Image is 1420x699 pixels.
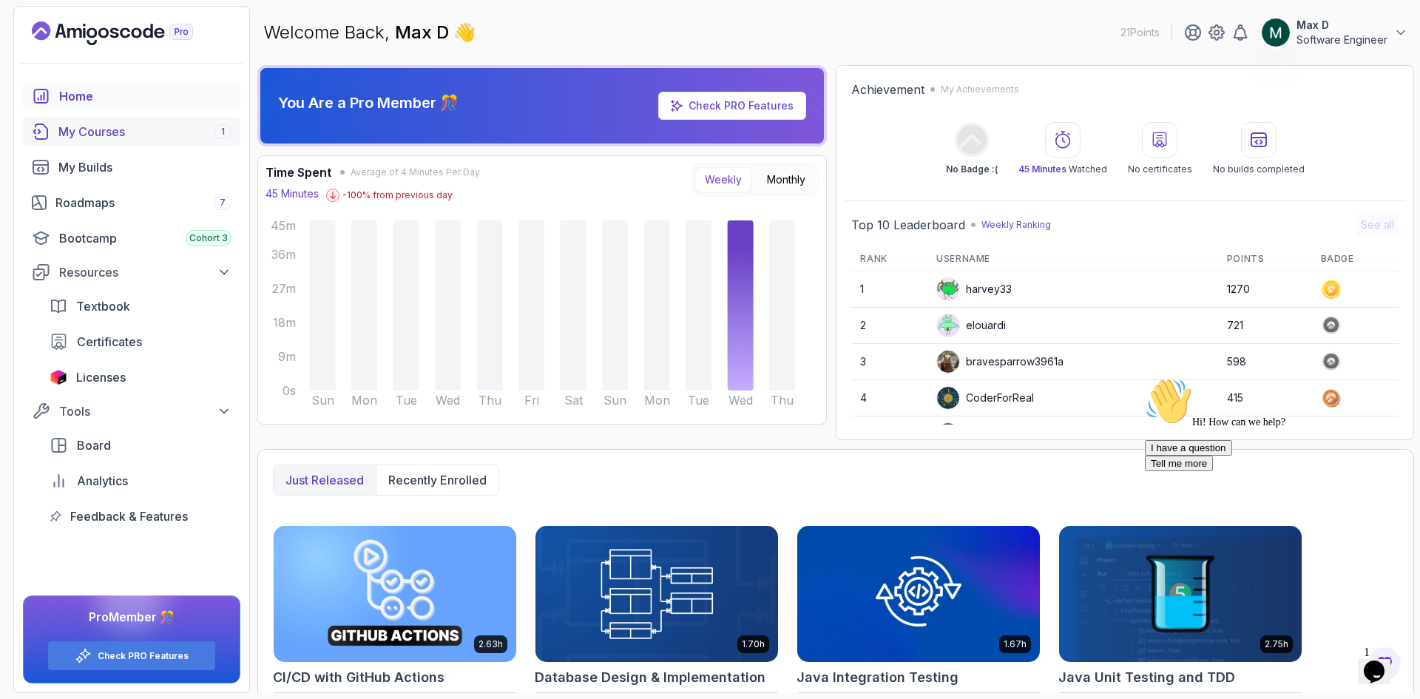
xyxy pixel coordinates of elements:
p: -100 % from previous day [342,189,453,201]
p: 1.70h [742,638,765,650]
p: 21 Points [1120,25,1160,40]
tspan: Wed [728,393,753,408]
tspan: 18m [273,315,296,330]
img: default monster avatar [937,314,959,337]
td: 3 [851,344,927,380]
button: Just released [274,465,376,495]
tspan: Wed [436,393,460,408]
p: No builds completed [1213,163,1305,175]
p: 2.75h [1265,638,1288,650]
td: 4 [851,380,927,416]
img: user profile image [1262,18,1290,47]
td: 598 [1218,344,1312,380]
tspan: Thu [479,393,501,408]
a: Check PRO Features [689,99,794,112]
p: Software Engineer [1296,33,1387,47]
img: Database Design & Implementation card [535,526,778,662]
span: Average of 4 Minutes Per Day [351,166,480,178]
div: My Courses [58,123,231,141]
th: Rank [851,247,927,271]
h2: Achievement [851,81,924,98]
a: courses [23,117,240,146]
a: feedback [41,502,240,531]
a: Check PRO Features [98,650,189,662]
tspan: 0s [283,383,296,398]
img: Java Unit Testing and TDD card [1059,526,1302,662]
p: 45 Minutes [266,186,319,201]
a: Landing page [32,21,227,45]
button: Monthly [757,167,815,192]
img: Java Integration Testing card [797,526,1040,662]
img: jetbrains icon [50,370,67,385]
img: user profile image [937,351,959,373]
tspan: Tue [688,393,709,408]
div: Apply5489 [936,422,1020,446]
a: analytics [41,466,240,496]
h2: Top 10 Leaderboard [851,216,965,234]
a: board [41,430,240,460]
tspan: Sat [564,393,584,408]
p: Welcome Back, [263,21,476,44]
div: bravesparrow3961a [936,350,1064,374]
div: harvey33 [936,277,1012,301]
h3: Time Spent [266,163,331,181]
p: Recently enrolled [388,471,487,489]
p: 2.63h [479,638,503,650]
tspan: Sun [603,393,626,408]
img: user profile image [937,423,959,445]
div: My Builds [58,158,231,176]
img: default monster avatar [937,278,959,300]
button: I have a question [6,68,93,84]
tspan: 27m [272,281,296,296]
a: Check PRO Features [658,92,806,120]
div: Resources [59,263,231,281]
div: Bootcamp [59,229,231,247]
tspan: 9m [278,349,296,364]
a: bootcamp [23,223,240,253]
a: certificates [41,327,240,357]
button: Resources [23,259,240,286]
tspan: Fri [524,393,539,408]
span: 45 Minutes [1018,163,1066,175]
button: Tell me more [6,84,74,99]
th: Username [927,247,1218,271]
span: 7 [220,197,226,209]
p: My Achievements [941,84,1019,95]
p: Max D [1296,18,1387,33]
span: Textbook [76,297,130,315]
td: 2 [851,308,927,344]
div: Home [59,87,231,105]
button: See all [1356,215,1399,235]
div: 👋Hi! How can we help?I have a questionTell me more [6,6,272,99]
p: Watched [1018,163,1107,175]
button: Recently enrolled [376,465,498,495]
th: Points [1218,247,1312,271]
p: 1.67h [1004,638,1027,650]
div: Tools [59,402,231,420]
div: elouardi [936,314,1006,337]
h2: Java Unit Testing and TDD [1058,667,1235,688]
img: user profile image [937,387,959,409]
span: Analytics [77,472,128,490]
tspan: 45m [271,218,296,233]
iframe: chat widget [1358,640,1405,684]
iframe: chat widget [1139,372,1405,632]
td: 721 [1218,308,1312,344]
h2: Java Integration Testing [797,667,958,688]
a: builds [23,152,240,182]
td: 1 [851,271,927,308]
a: licenses [41,362,240,392]
button: user profile imageMax DSoftware Engineer [1261,18,1408,47]
td: 1270 [1218,271,1312,308]
tspan: Mon [644,393,670,408]
tspan: Sun [311,393,334,408]
p: No Badge :( [946,163,998,175]
a: roadmaps [23,188,240,217]
button: Tools [23,398,240,425]
tspan: Thu [771,393,794,408]
th: Badge [1312,247,1399,271]
tspan: 36m [271,247,296,262]
img: :wave: [6,6,53,53]
div: CoderForReal [936,386,1034,410]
